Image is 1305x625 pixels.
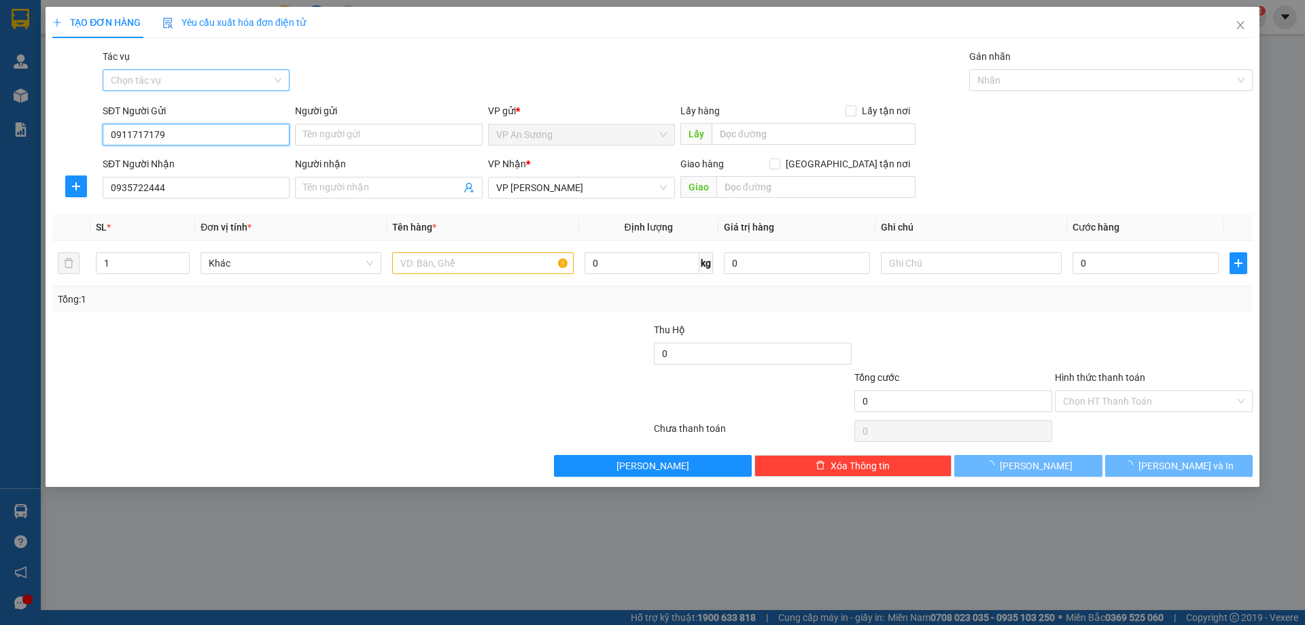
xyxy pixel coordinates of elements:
span: [PERSON_NAME] và In [1138,458,1234,473]
span: Cước hàng [1073,222,1119,233]
div: Người nhận [295,156,482,171]
button: plus [65,175,87,197]
span: user-add [464,182,474,193]
span: VP An Sương [496,124,667,145]
span: Giao [680,176,716,198]
span: TẠO ĐƠN HÀNG [52,17,141,28]
span: Lấy [680,123,712,145]
span: plus [1230,258,1247,269]
span: VP Nhận [488,158,526,169]
span: Xóa Thông tin [831,458,890,473]
label: Tác vụ [103,51,130,62]
span: kg [699,252,713,274]
span: Đơn vị tính [201,222,251,233]
span: SL [96,222,107,233]
input: Dọc đường [716,176,916,198]
input: 0 [724,252,870,274]
button: delete [58,252,80,274]
th: Ghi chú [875,214,1067,241]
div: SĐT Người Nhận [103,156,290,171]
span: loading [985,460,1000,470]
input: Dọc đường [712,123,916,145]
button: [PERSON_NAME] [954,455,1102,477]
span: Giao hàng [680,158,724,169]
img: icon [162,18,173,29]
span: [PERSON_NAME] [1000,458,1073,473]
div: Chưa thanh toán [652,421,853,445]
span: close [1235,20,1246,31]
span: Tên hàng [392,222,436,233]
span: Tổng cước [854,372,899,383]
button: Close [1221,7,1259,45]
span: delete [816,460,825,471]
span: Khác [209,253,373,273]
input: VD: Bàn, Ghế [392,252,573,274]
span: plus [52,18,62,27]
button: [PERSON_NAME] và In [1105,455,1253,477]
span: [GEOGRAPHIC_DATA] tận nơi [780,156,916,171]
button: deleteXóa Thông tin [754,455,952,477]
span: Định lượng [625,222,673,233]
span: Thu Hộ [654,324,685,335]
span: loading [1124,460,1138,470]
div: SĐT Người Gửi [103,103,290,118]
span: [PERSON_NAME] [616,458,689,473]
div: Tổng: 1 [58,292,504,307]
button: [PERSON_NAME] [554,455,752,477]
span: VP Lao Bảo [496,178,667,198]
label: Gán nhãn [969,51,1011,62]
span: plus [66,181,86,192]
label: Hình thức thanh toán [1055,372,1145,383]
div: VP gửi [488,103,675,118]
input: Ghi Chú [881,252,1062,274]
span: Lấy tận nơi [856,103,916,118]
span: Yêu cầu xuất hóa đơn điện tử [162,17,306,28]
span: Lấy hàng [680,105,720,116]
div: Người gửi [295,103,482,118]
button: plus [1230,252,1247,274]
span: Giá trị hàng [724,222,774,233]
